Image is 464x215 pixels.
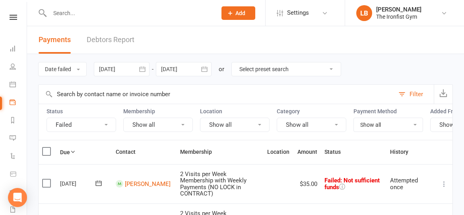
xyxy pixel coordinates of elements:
button: Show all [277,118,346,132]
span: : Not sufficient funds [324,177,380,191]
th: Location [264,140,293,164]
a: Product Sales [10,166,27,184]
span: 2 Visits per Week Membership with Weekly Payments (NO LOCK in CONTRACT) [180,170,247,198]
th: History [386,140,436,164]
a: [PERSON_NAME] [125,180,171,188]
a: People [10,58,27,76]
div: or [219,64,224,74]
td: $35.00 [293,164,321,203]
button: Payments [39,26,71,54]
th: Membership [177,140,264,164]
a: Calendar [10,76,27,94]
span: Settings [287,4,309,22]
th: Contact [112,140,177,164]
span: Failed [324,177,380,191]
th: Due [56,140,112,164]
div: [PERSON_NAME] [376,6,421,13]
a: Payments [10,94,27,112]
button: Add [221,6,255,20]
a: Debtors Report [87,26,134,54]
input: Search by contact name or invoice number [39,85,394,104]
label: Location [200,108,270,114]
label: Membership [123,108,193,114]
span: Payments [39,35,71,44]
button: Show all [123,118,193,132]
button: Date failed [38,62,87,76]
a: Reports [10,112,27,130]
th: Amount [293,140,321,164]
div: Filter [410,89,423,99]
a: Dashboard [10,41,27,58]
span: Add [235,10,245,16]
button: Filter [394,85,434,104]
button: Show all [200,118,270,132]
div: LB [356,5,372,21]
div: [DATE] [60,177,97,190]
th: Status [321,140,386,164]
label: Status [47,108,116,114]
input: Search... [47,8,211,19]
div: The Ironfist Gym [376,13,421,20]
label: Payment Method [353,108,423,114]
div: Open Intercom Messenger [8,188,27,207]
label: Category [277,108,346,114]
span: Attempted once [390,177,418,191]
button: Failed [47,118,116,132]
